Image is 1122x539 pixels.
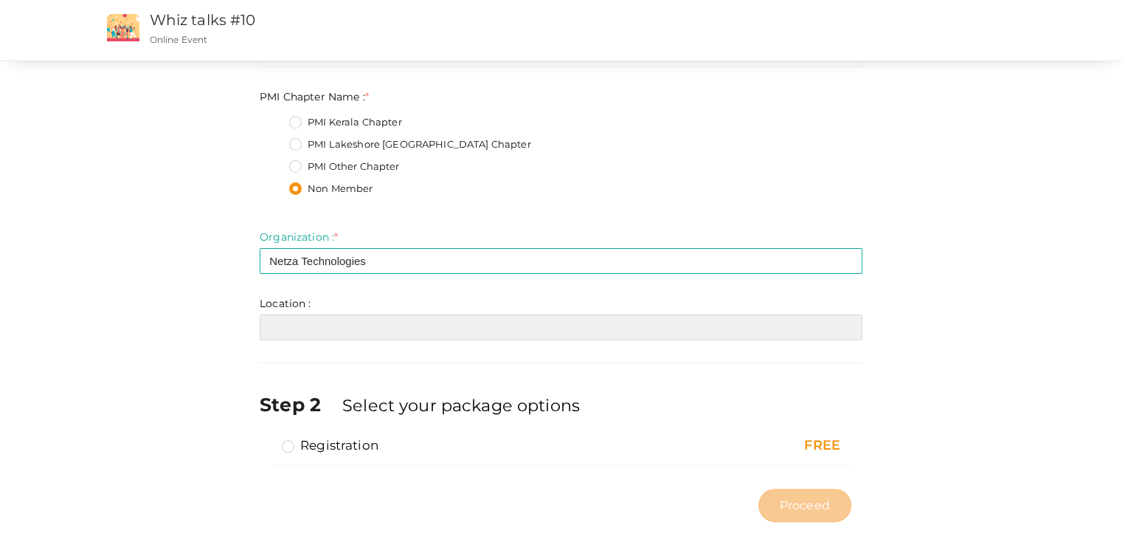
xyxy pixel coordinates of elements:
label: Registration [282,436,378,454]
label: PMI Lakeshore [GEOGRAPHIC_DATA] Chapter [289,137,530,152]
span: Proceed [780,497,830,514]
label: Step 2 [260,391,339,418]
button: Proceed [758,489,851,522]
a: Whiz talks #10 [150,11,256,29]
label: PMI Other Chapter [289,159,399,174]
label: Select your package options [342,394,580,417]
label: Location : [260,296,311,311]
img: event2.png [107,14,139,41]
label: PMI Kerala Chapter [289,115,402,130]
label: PMI Chapter Name : [260,89,369,104]
p: Online Event [150,33,711,46]
div: FREE [673,436,840,456]
label: Organization : [260,230,338,244]
label: Non Member [289,182,373,196]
